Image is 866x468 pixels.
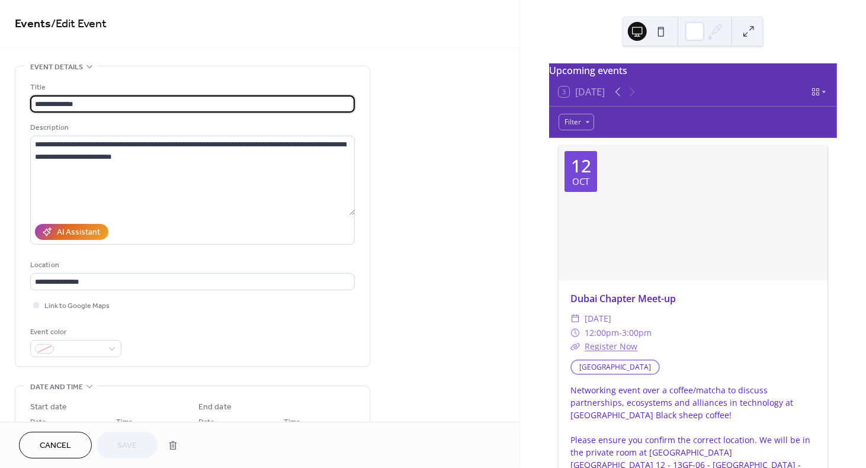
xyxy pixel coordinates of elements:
span: Link to Google Maps [44,300,110,313]
span: 12:00pm [585,326,619,340]
div: Start date [30,401,67,413]
div: AI Assistant [57,227,100,239]
div: Oct [572,177,589,186]
button: AI Assistant [35,224,108,240]
span: Cancel [40,440,71,453]
div: Upcoming events [549,63,837,78]
div: Description [30,121,352,134]
button: Cancel [19,432,92,459]
a: Register Now [585,341,637,352]
span: Date [30,416,46,429]
div: Event color [30,326,119,338]
div: Location [30,259,352,271]
div: ​ [570,326,580,340]
a: Events [15,13,51,36]
div: 12 [571,157,591,175]
span: Time [116,416,133,429]
div: ​ [570,339,580,354]
span: Time [284,416,301,429]
span: - [619,326,622,340]
div: End date [198,401,232,413]
a: Dubai Chapter Meet-up [570,292,676,305]
span: / Edit Event [51,13,107,36]
span: Event details [30,61,83,73]
div: Title [30,81,352,94]
div: ​ [570,312,580,326]
span: Date and time [30,381,83,393]
span: 3:00pm [622,326,652,340]
span: Date [198,416,214,429]
span: [DATE] [585,312,611,326]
